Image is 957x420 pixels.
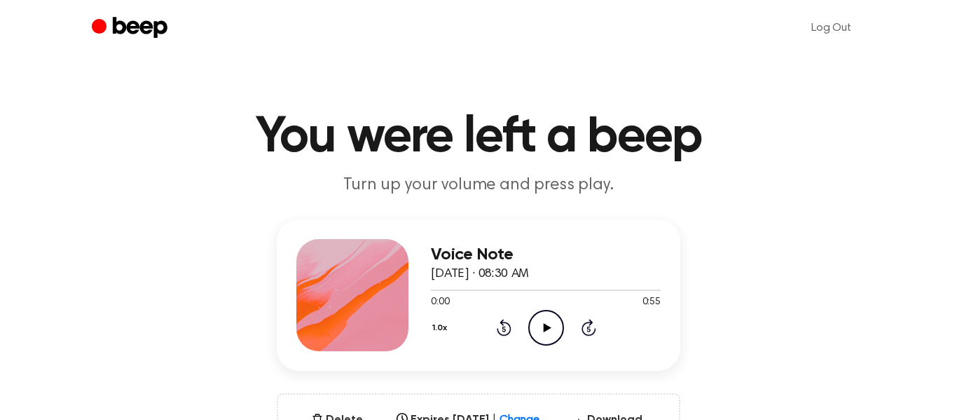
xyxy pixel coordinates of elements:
[92,15,171,42] a: Beep
[431,245,661,264] h3: Voice Note
[431,316,453,340] button: 1.0x
[431,295,449,310] span: 0:00
[431,268,529,280] span: [DATE] · 08:30 AM
[120,112,837,163] h1: You were left a beep
[797,11,865,45] a: Log Out
[642,295,661,310] span: 0:55
[209,174,748,197] p: Turn up your volume and press play.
